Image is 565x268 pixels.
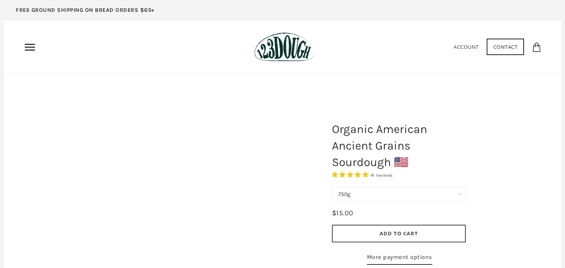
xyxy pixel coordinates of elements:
button: Add to Cart [332,225,466,242]
a: FREE GROUND SHIPPING ON BREAD ORDERS $65+ [4,4,167,20]
h1: Organic American Ancient Grains Sourdough 🇺🇸 [326,117,472,174]
span: Add to Cart [380,230,418,237]
div: $15.00 [332,207,354,219]
p: FREE GROUND SHIPPING ON BREAD ORDERS $65+ [16,6,155,15]
span: 41 reviews [370,173,393,178]
a: More payment options [367,252,432,265]
nav: Primary [24,41,36,54]
span: 4.93 stars [332,171,370,178]
a: Contact [487,39,524,55]
a: Account [454,43,479,50]
img: 123Dough Bakery [254,32,315,62]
